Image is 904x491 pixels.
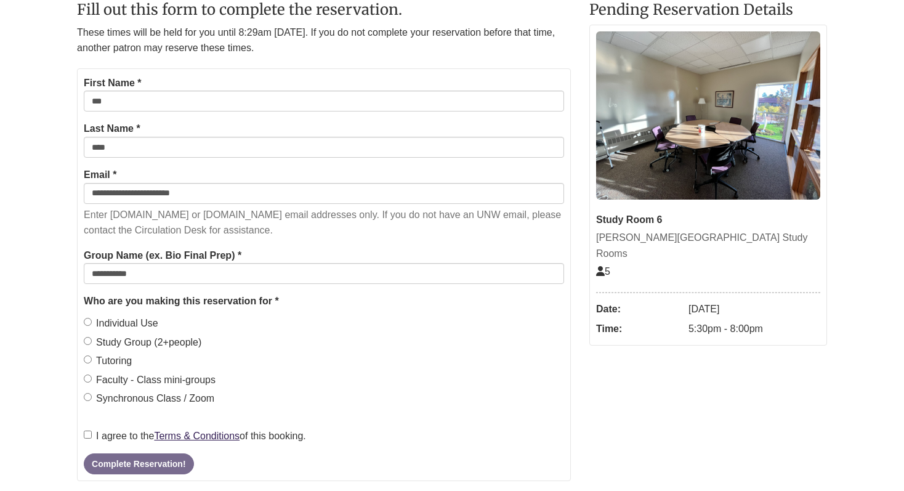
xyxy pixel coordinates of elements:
label: Individual Use [84,315,158,331]
h2: Fill out this form to complete the reservation. [77,2,571,18]
dd: 5:30pm - 8:00pm [688,319,820,339]
input: Study Group (2+people) [84,337,92,345]
input: I agree to theTerms & Conditionsof this booking. [84,431,92,439]
h2: Pending Reservation Details [589,2,827,18]
p: Enter [DOMAIN_NAME] or [DOMAIN_NAME] email addresses only. If you do not have an UNW email, pleas... [84,207,564,238]
input: Tutoring [84,355,92,363]
input: Individual Use [84,318,92,326]
label: Email * [84,167,116,183]
div: Study Room 6 [596,212,820,228]
label: Synchronous Class / Zoom [84,391,214,407]
a: Terms & Conditions [154,431,240,441]
label: First Name * [84,75,141,91]
label: Faculty - Class mini-groups [84,372,216,388]
legend: Who are you making this reservation for * [84,293,564,309]
label: Last Name * [84,121,140,137]
dt: Date: [596,299,682,319]
input: Faculty - Class mini-groups [84,375,92,383]
span: The capacity of this space [596,266,610,277]
div: [PERSON_NAME][GEOGRAPHIC_DATA] Study Rooms [596,230,820,261]
input: Synchronous Class / Zoom [84,393,92,401]
label: I agree to the of this booking. [84,428,306,444]
img: Study Room 6 [596,31,820,200]
label: Study Group (2+people) [84,335,201,351]
button: Complete Reservation! [84,453,193,474]
dd: [DATE] [688,299,820,319]
p: These times will be held for you until 8:29am [DATE]. If you do not complete your reservation bef... [77,25,571,56]
label: Tutoring [84,353,132,369]
dt: Time: [596,319,682,339]
label: Group Name (ex. Bio Final Prep) * [84,248,241,264]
